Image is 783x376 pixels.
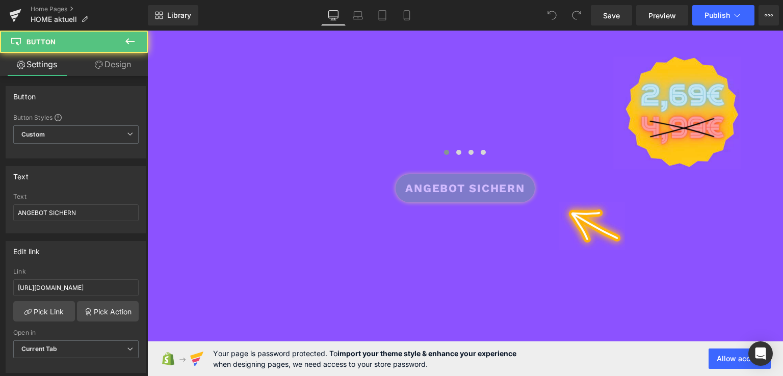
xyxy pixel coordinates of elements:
a: Desktop [321,5,346,25]
a: Pick Action [77,301,139,321]
button: Allow access [709,348,771,369]
span: Your page is password protected. To when designing pages, we need access to your store password. [213,348,516,369]
a: Laptop [346,5,370,25]
button: Redo [566,5,587,25]
button: Publish [692,5,754,25]
div: Button [13,87,36,101]
a: Preview [636,5,688,25]
b: Custom [21,130,45,139]
a: New Library [148,5,198,25]
a: Home Pages [31,5,148,13]
input: https://your-shop.myshopify.com [13,279,139,296]
div: Open Intercom Messenger [748,341,773,366]
span: Preview [648,10,676,21]
div: Button Styles [13,113,139,121]
button: More [759,5,779,25]
div: Link [13,268,139,275]
a: Pick Link [13,301,75,321]
span: ANGEBOT SICHERN [258,149,377,166]
span: Library [167,11,191,20]
b: Current Tab [21,345,58,353]
a: ANGEBOT SICHERN [248,144,387,172]
a: Design [76,53,150,76]
div: Edit link [13,241,40,256]
a: Tablet [370,5,395,25]
div: Text [13,193,139,200]
span: Button [27,38,56,46]
a: Mobile [395,5,419,25]
span: HOME aktuell [31,15,77,23]
div: Text [13,167,29,181]
div: Open in [13,329,139,336]
strong: import your theme style & enhance your experience [337,349,516,358]
button: Undo [542,5,562,25]
span: Save [603,10,620,21]
span: Publish [704,11,730,19]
